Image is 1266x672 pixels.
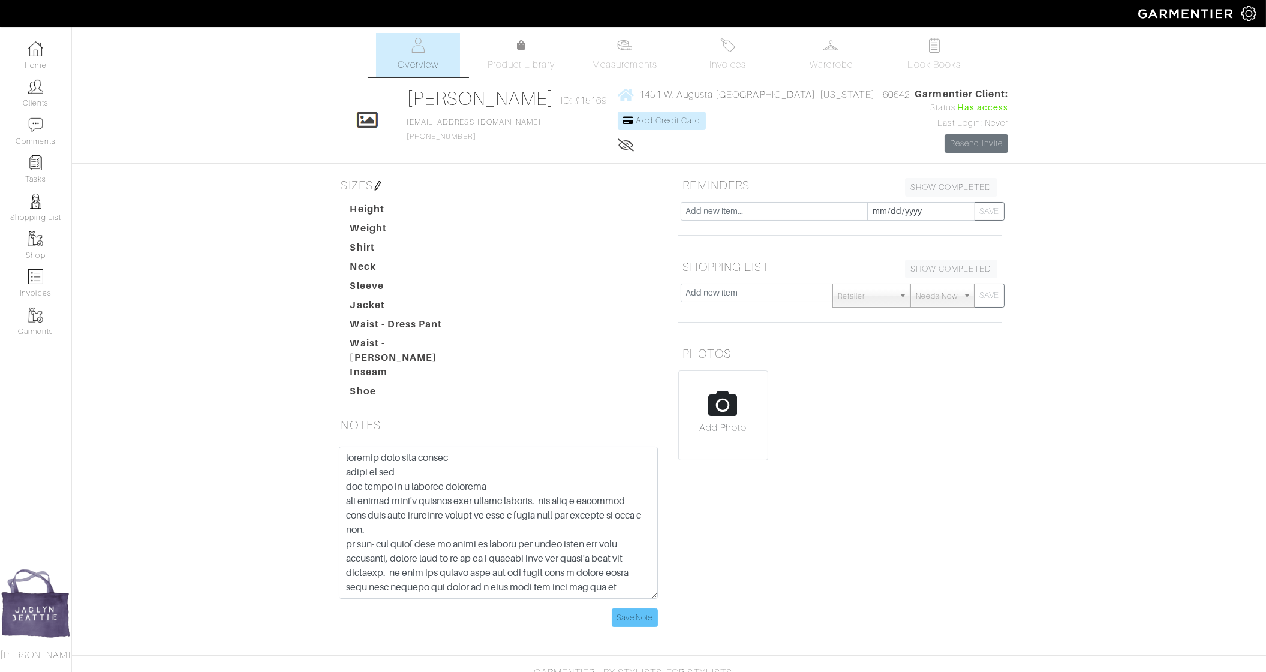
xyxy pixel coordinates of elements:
[678,255,1002,279] h5: SHOPPING LIST
[341,384,478,403] dt: Shoe
[905,178,997,197] a: SHOW COMPLETED
[915,101,1008,114] div: Status:
[892,33,976,77] a: Look Books
[617,38,632,53] img: measurements-466bbee1fd09ba9460f595b01e5d73f9e2bff037440d3c8f018324cb6cdf7a4a.svg
[582,33,667,77] a: Measurements
[810,58,853,72] span: Wardrobe
[341,336,478,365] dt: Waist - [PERSON_NAME]
[681,284,834,302] input: Add new item
[336,413,660,437] h5: NOTES
[823,38,838,53] img: wardrobe-487a4870c1b7c33e795ec22d11cfc2ed9d08956e64fb3008fe2437562e282088.svg
[686,33,770,77] a: Invoices
[339,447,658,599] textarea: [PERSON_NAME] is boyfriend, has a son DOESNT LIKE WEARING TOPS LIKES JACKETS: only outdoor coat i...
[28,117,43,132] img: comment-icon-a0a6a9ef722e966f86d9cbdc48e553b5cf19dbc54f86b18d962a5391bc8f6eb6.png
[479,38,563,72] a: Product Library
[915,117,1008,130] div: Last Login: Never
[341,221,478,240] dt: Weight
[407,118,541,141] span: [PHONE_NUMBER]
[789,33,873,77] a: Wardrobe
[341,260,478,279] dt: Neck
[1241,6,1256,21] img: gear-icon-white-bd11855cb880d31180b6d7d6211b90ccbf57a29d726f0c71d8c61bd08dd39cc2.png
[28,79,43,94] img: clients-icon-6bae9207a08558b7cb47a8932f037763ab4055f8c8b6bfacd5dc20c3e0201464.png
[341,240,478,260] dt: Shirt
[927,38,942,53] img: todo-9ac3debb85659649dc8f770b8b6100bb5dab4b48dedcbae339e5042a72dfd3cc.svg
[407,118,541,126] a: [EMAIL_ADDRESS][DOMAIN_NAME]
[341,279,478,298] dt: Sleeve
[957,101,1009,114] span: Has access
[612,608,658,627] input: Save Note
[341,365,478,384] dt: Inseam
[488,58,555,72] span: Product Library
[28,155,43,170] img: reminder-icon-8004d30b9f0a5d33ae49ab947aed9ed385cf756f9e5892f1edd6e32f2345188e.png
[915,87,1008,101] span: Garmentier Client:
[905,260,997,278] a: SHOW COMPLETED
[945,134,1009,153] a: Resend Invite
[28,41,43,56] img: dashboard-icon-dbcd8f5a0b271acd01030246c82b418ddd0df26cd7fceb0bd07c9910d44c42f6.png
[336,173,660,197] h5: SIZES
[398,58,438,72] span: Overview
[838,284,894,308] span: Retailer
[28,194,43,209] img: stylists-icon-eb353228a002819b7ec25b43dbf5f0378dd9e0616d9560372ff212230b889e62.png
[636,116,701,125] span: Add Credit Card
[28,308,43,323] img: garments-icon-b7da505a4dc4fd61783c78ac3ca0ef83fa9d6f193b1c9dc38574b1d14d53ca28.png
[373,181,383,191] img: pen-cf24a1663064a2ec1b9c1bd2387e9de7a2fa800b781884d57f21acf72779bad2.png
[908,58,961,72] span: Look Books
[341,202,478,221] dt: Height
[376,33,460,77] a: Overview
[678,342,1002,366] h5: PHOTOS
[709,58,746,72] span: Invoices
[681,202,868,221] input: Add new item...
[592,58,657,72] span: Measurements
[28,231,43,246] img: garments-icon-b7da505a4dc4fd61783c78ac3ca0ef83fa9d6f193b1c9dc38574b1d14d53ca28.png
[975,202,1005,221] button: SAVE
[561,94,608,108] span: ID: #15169
[975,284,1005,308] button: SAVE
[341,317,478,336] dt: Waist - Dress Pant
[639,89,910,100] span: 1451 W. Augusta [GEOGRAPHIC_DATA], [US_STATE] - 60642
[407,88,555,109] a: [PERSON_NAME]
[411,38,426,53] img: basicinfo-40fd8af6dae0f16599ec9e87c0ef1c0a1fdea2edbe929e3d69a839185d80c458.svg
[1132,3,1241,24] img: garmentier-logo-header-white-b43fb05a5012e4ada735d5af1a66efaba907eab6374d6393d1fbf88cb4ef424d.png
[341,298,478,317] dt: Jacket
[916,284,958,308] span: Needs Now
[678,173,1002,197] h5: REMINDERS
[28,269,43,284] img: orders-icon-0abe47150d42831381b5fb84f609e132dff9fe21cb692f30cb5eec754e2cba89.png
[618,112,706,130] a: Add Credit Card
[618,87,910,102] a: 1451 W. Augusta [GEOGRAPHIC_DATA], [US_STATE] - 60642
[720,38,735,53] img: orders-27d20c2124de7fd6de4e0e44c1d41de31381a507db9b33961299e4e07d508b8c.svg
